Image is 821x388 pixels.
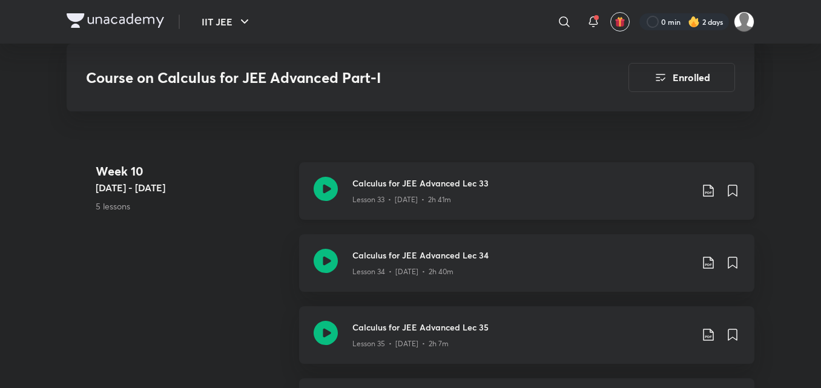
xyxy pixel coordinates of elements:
img: Company Logo [67,13,164,28]
button: avatar [610,12,630,31]
img: avatar [615,16,625,27]
p: Lesson 33 • [DATE] • 2h 41m [352,194,451,205]
a: Calculus for JEE Advanced Lec 33Lesson 33 • [DATE] • 2h 41m [299,162,754,234]
button: IIT JEE [194,10,259,34]
img: Shravan [734,12,754,32]
button: Enrolled [628,63,735,92]
h4: Week 10 [96,162,289,180]
h5: [DATE] - [DATE] [96,180,289,195]
h3: Calculus for JEE Advanced Lec 34 [352,249,691,261]
h3: Course on Calculus for JEE Advanced Part-I [86,69,560,87]
h3: Calculus for JEE Advanced Lec 35 [352,321,691,334]
a: Company Logo [67,13,164,31]
a: Calculus for JEE Advanced Lec 35Lesson 35 • [DATE] • 2h 7m [299,306,754,378]
a: Calculus for JEE Advanced Lec 34Lesson 34 • [DATE] • 2h 40m [299,234,754,306]
p: Lesson 35 • [DATE] • 2h 7m [352,338,449,349]
img: streak [688,16,700,28]
p: Lesson 34 • [DATE] • 2h 40m [352,266,453,277]
h3: Calculus for JEE Advanced Lec 33 [352,177,691,189]
p: 5 lessons [96,200,289,212]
